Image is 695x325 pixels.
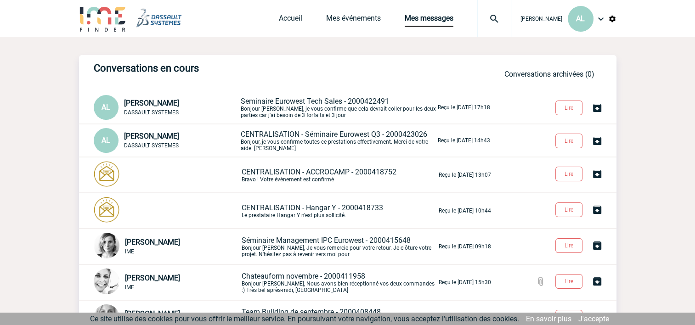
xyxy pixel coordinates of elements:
[94,62,369,74] h3: Conversations en cours
[94,102,490,111] a: AL [PERSON_NAME] DASSAULT SYSTEMES Seminaire Eurowest Tech Sales - 2000422491Bonjour [PERSON_NAME...
[279,14,302,27] a: Accueil
[548,241,592,249] a: Lire
[242,272,365,280] span: Chateauform novembre - 2000411958
[326,14,381,27] a: Mes événements
[242,168,437,183] p: Bravo ! Votre évènement est confirmé
[548,103,592,112] a: Lire
[578,314,609,323] a: J'accepte
[526,314,571,323] a: En savoir plus
[242,203,437,219] p: Le prestataire Hangar Y n'est plus sollicité.
[94,135,490,144] a: AL [PERSON_NAME] DASSAULT SYSTEMES CENTRALISATION - Séminaire Eurowest Q3 - 2000423026Bonjour, je...
[124,99,179,107] span: [PERSON_NAME]
[124,132,179,140] span: [PERSON_NAME]
[241,97,389,106] span: Seminaire Eurowest Tech Sales - 2000422491
[242,272,437,293] p: Bonjour [PERSON_NAME], Nous avons bien réceptionné vos deux commandes :) Très bel après-midi, [GE...
[94,206,491,214] a: CENTRALISATION - Hangar Y - 2000418733Le prestataire Hangar Y n'est plus sollicité. Reçu le [DATE...
[125,238,180,247] span: [PERSON_NAME]
[592,135,603,146] img: Archiver la conversation
[94,161,240,189] div: Conversation privée : Client - Agence
[555,101,582,115] button: Lire
[125,248,134,255] span: IME
[592,240,603,251] img: Archiver la conversation
[439,207,491,214] p: Reçu le [DATE] 10h44
[555,238,582,253] button: Lire
[520,16,562,22] span: [PERSON_NAME]
[242,308,381,316] span: Team Building de septembre - 2000408448
[242,168,396,176] span: CENTRALISATION - ACCROCAMP - 2000418752
[555,167,582,181] button: Lire
[555,274,582,289] button: Lire
[576,14,585,23] span: AL
[94,128,239,153] div: Conversation privée : Client - Agence
[94,170,491,179] a: CENTRALISATION - ACCROCAMP - 2000418752Bravo ! Votre évènement est confirmé Reçu le [DATE] 13h07
[94,233,240,260] div: Conversation privée : Client - Agence
[125,284,134,291] span: IME
[548,136,592,145] a: Lire
[439,172,491,178] p: Reçu le [DATE] 13h07
[125,274,180,282] span: [PERSON_NAME]
[94,95,239,120] div: Conversation privée : Client - Agence
[241,130,436,151] p: Bonjour, je vous confirme toutes ce prestations effectivement. Merci de votre aide. [PERSON_NAME]
[94,197,119,223] img: photonotifcontact.png
[439,243,491,250] p: Reçu le [DATE] 09h18
[94,269,119,294] img: 103013-0.jpeg
[242,236,437,258] p: Bonjour [PERSON_NAME], Je vous remercie pour votre retour. Je clôture votre projet. N'hésitez pas...
[124,109,179,116] span: DASSAULT SYSTEMES
[548,205,592,213] a: Lire
[555,202,582,217] button: Lire
[592,276,603,287] img: Archiver la conversation
[438,104,490,111] p: Reçu le [DATE] 17h18
[438,137,490,144] p: Reçu le [DATE] 14h43
[555,134,582,148] button: Lire
[592,102,603,113] img: Archiver la conversation
[94,241,491,250] a: [PERSON_NAME] IME Séminaire Management IPC Eurowest - 2000415648Bonjour [PERSON_NAME], Je vous re...
[242,236,411,245] span: Séminaire Management IPC Eurowest - 2000415648
[90,314,519,323] span: Ce site utilise des cookies pour vous offrir le meilleur service. En poursuivant votre navigation...
[548,312,592,321] a: Lire
[592,168,603,179] img: Archiver la conversation
[242,203,383,212] span: CENTRALISATION - Hangar Y - 2000418733
[548,276,592,285] a: Lire
[102,103,110,112] span: AL
[592,204,603,215] img: Archiver la conversation
[241,130,427,139] span: CENTRALISATION - Séminaire Eurowest Q3 - 2000423026
[94,197,240,224] div: Conversation privée : Client - Agence
[94,269,240,296] div: Conversation privée : Client - Agence
[79,6,127,32] img: IME-Finder
[125,309,180,318] span: [PERSON_NAME]
[94,161,119,187] img: photonotifcontact.png
[124,142,179,149] span: DASSAULT SYSTEMES
[94,233,119,258] img: 103019-1.png
[94,277,491,286] a: [PERSON_NAME] IME Chateauform novembre - 2000411958Bonjour [PERSON_NAME], Nous avons bien récepti...
[241,97,436,118] p: Bonjour [PERSON_NAME], je vous confirme que cela devrait coller pour les deux parties car j'ai be...
[405,14,453,27] a: Mes messages
[555,310,582,325] button: Lire
[592,312,603,323] img: Archiver la conversation
[548,169,592,178] a: Lire
[102,136,110,145] span: AL
[439,279,491,286] p: Reçu le [DATE] 15h30
[504,70,594,78] a: Conversations archivées (0)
